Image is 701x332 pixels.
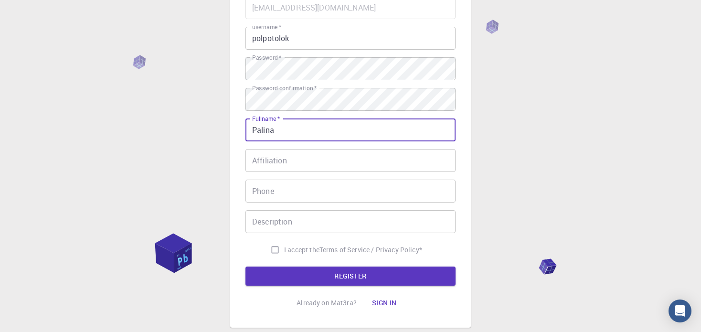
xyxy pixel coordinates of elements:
label: Password [252,54,281,62]
button: REGISTER [245,267,456,286]
p: Already on Mat3ra? [297,298,357,308]
p: Terms of Service / Privacy Policy * [319,245,422,255]
a: Terms of Service / Privacy Policy* [319,245,422,255]
button: Sign in [364,293,404,312]
div: Open Intercom Messenger [669,300,691,322]
label: Password confirmation [252,84,317,92]
label: Fullname [252,115,280,123]
label: username [252,23,281,31]
span: I accept the [284,245,319,255]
